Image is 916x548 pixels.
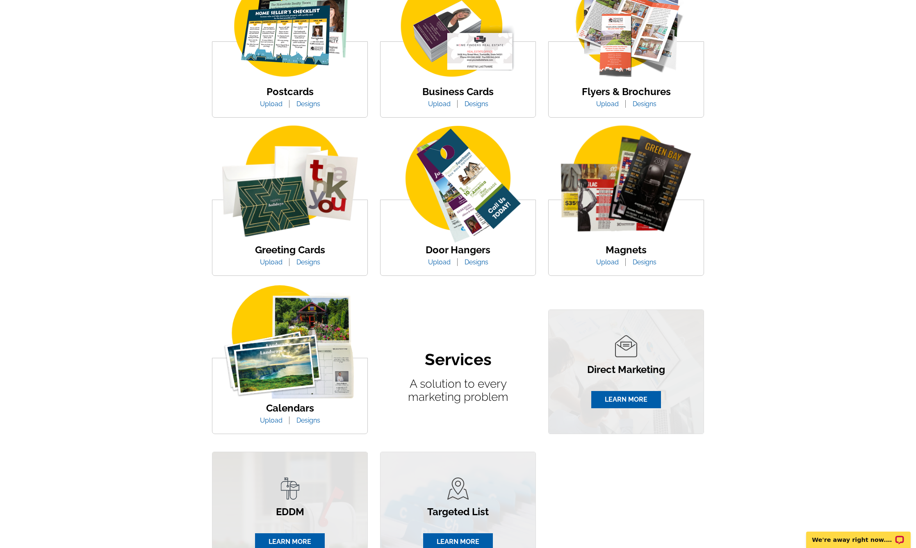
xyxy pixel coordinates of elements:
iframe: LiveChat chat widget [801,522,916,548]
a: Designs [458,258,494,266]
img: calander.png [216,285,364,399]
a: Door Hangers [426,244,490,256]
a: Calendars [266,402,314,414]
a: Upload [590,258,625,266]
h2: Services [425,350,492,369]
a: LEARN MORE [591,391,661,408]
img: target-list-icon.png [447,478,469,500]
img: door-hanger-img.png [381,125,535,245]
a: Designs [290,100,326,108]
a: Greeting Cards [255,244,325,256]
p: EDDM [255,507,325,517]
a: Upload [590,100,625,108]
img: eddm-icon.png [279,478,301,500]
a: Upload [422,100,457,108]
img: greeting-card.png [212,125,367,245]
p: Targeted List [423,507,493,517]
a: Designs [627,258,663,266]
a: Upload [422,258,457,266]
img: magnets.png [549,125,704,245]
a: Designs [290,416,326,424]
a: Magnets [606,244,647,256]
p: Direct Marketing [587,365,665,375]
a: Designs [290,258,326,266]
a: Designs [458,100,494,108]
a: Postcards [267,86,314,98]
a: Upload [254,258,289,266]
a: Upload [254,100,289,108]
a: Upload [254,416,289,424]
img: direct-marketing-icon.png [615,335,637,357]
a: Business Cards [422,86,494,98]
a: Flyers & Brochures [582,86,671,98]
p: A solution to every marketing problem [384,377,532,404]
a: Designs [627,100,663,108]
